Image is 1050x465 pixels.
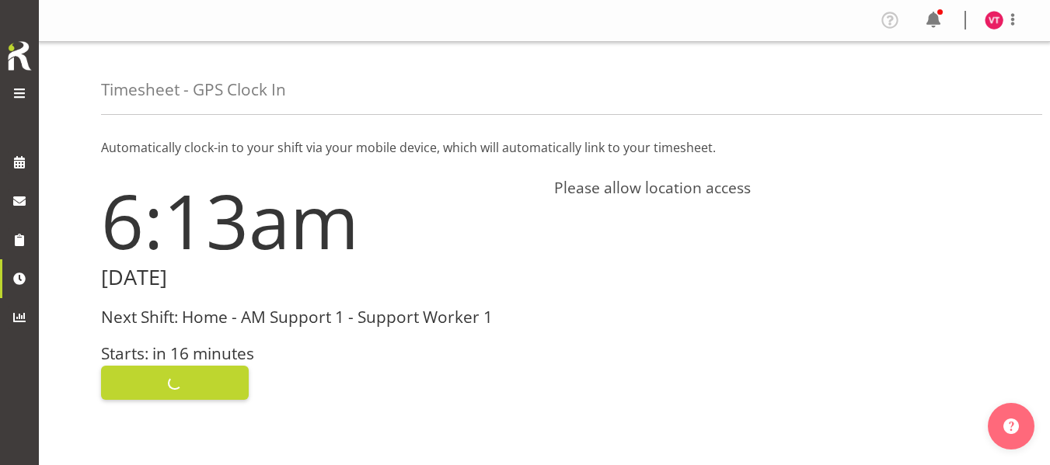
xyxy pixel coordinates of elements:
[101,345,535,363] h3: Starts: in 16 minutes
[101,138,988,157] p: Automatically clock-in to your shift via your mobile device, which will automatically link to you...
[101,179,535,262] h1: 6:13am
[4,39,35,73] img: Rosterit icon logo
[1003,418,1019,434] img: help-xxl-2.png
[101,265,535,290] h2: [DATE]
[985,11,1003,29] img: vanessa-thornley8527.jpg
[101,81,286,99] h4: Timesheet - GPS Clock In
[101,308,535,326] h3: Next Shift: Home - AM Support 1 - Support Worker 1
[554,179,989,197] h4: Please allow location access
